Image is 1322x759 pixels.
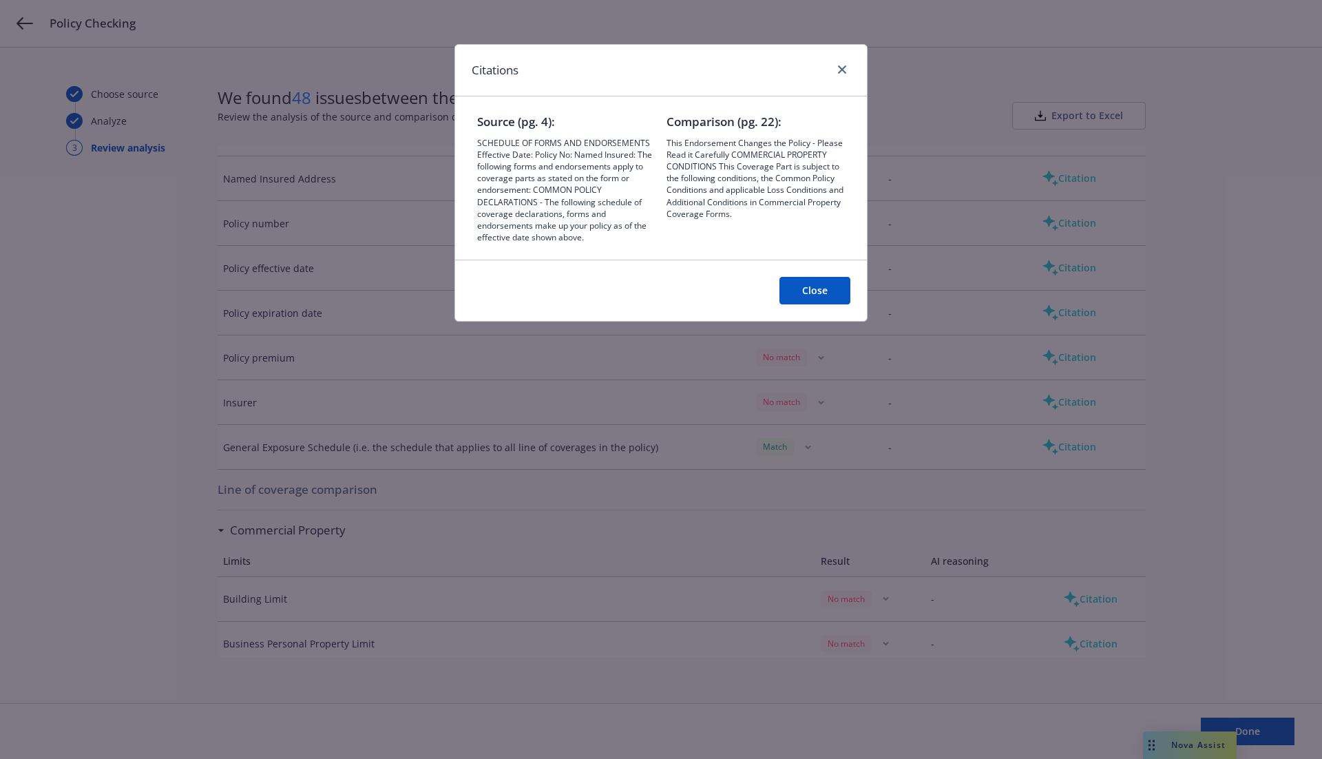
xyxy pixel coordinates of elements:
span: Source (pg. 4): [477,113,655,131]
span: This Endorsement Changes the Policy - Please Read it Carefully COMMERCIAL PROPERTY CONDITIONS Thi... [667,137,845,220]
h1: Citations [472,61,518,79]
button: Close [779,277,850,304]
a: close [834,61,850,78]
span: SCHEDULE OF FORMS AND ENDORSEMENTS Effective Date: Policy No: Named Insured: The following forms ... [477,137,655,243]
span: Comparison (pg. 22): [667,113,845,131]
